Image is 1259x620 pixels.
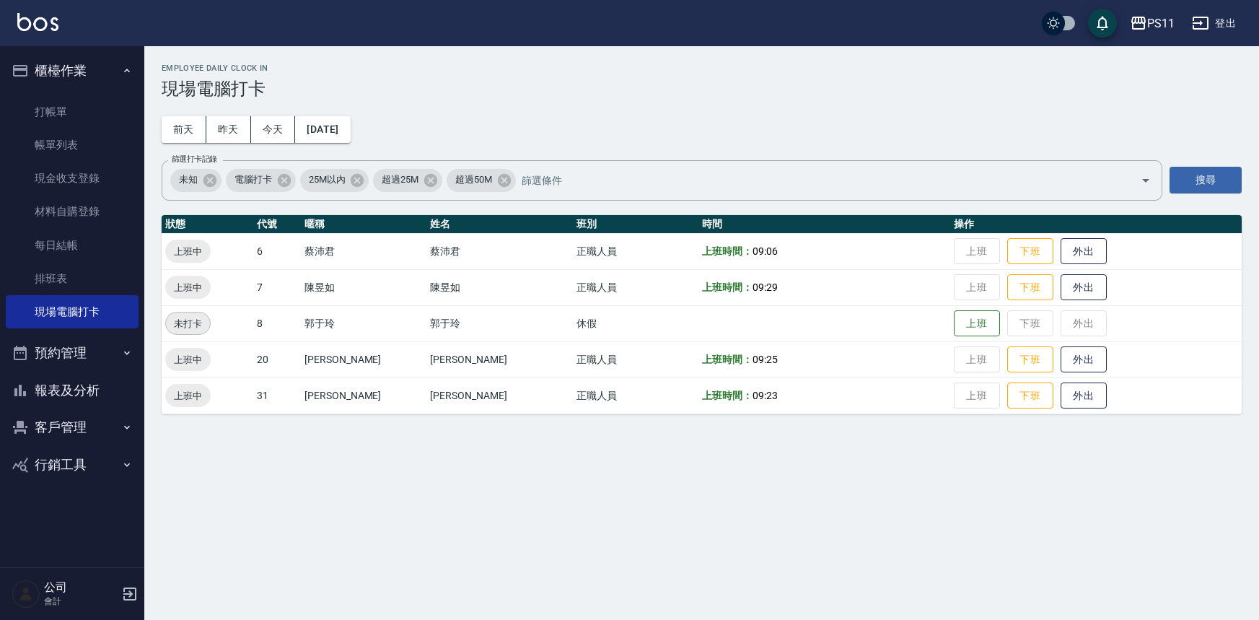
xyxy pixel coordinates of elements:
button: 今天 [251,116,296,143]
a: 打帳單 [6,95,139,128]
button: 前天 [162,116,206,143]
button: 下班 [1007,383,1053,409]
button: [DATE] [295,116,350,143]
button: 下班 [1007,346,1053,373]
button: 搜尋 [1170,167,1242,193]
td: 31 [253,377,301,414]
button: 報表及分析 [6,372,139,409]
span: 超過50M [447,173,501,187]
span: 上班中 [165,280,211,295]
label: 篩選打卡記錄 [172,154,217,165]
td: [PERSON_NAME] [301,377,426,414]
img: Person [12,580,40,608]
img: Logo [17,13,58,31]
a: 材料自購登錄 [6,195,139,228]
td: 蔡沛君 [426,233,573,269]
span: 09:25 [753,354,778,365]
td: 20 [253,341,301,377]
button: 外出 [1061,274,1107,301]
div: 電腦打卡 [226,169,296,192]
a: 排班表 [6,262,139,295]
th: 操作 [950,215,1242,234]
span: 09:29 [753,281,778,293]
h3: 現場電腦打卡 [162,79,1242,99]
td: [PERSON_NAME] [426,341,573,377]
span: 未打卡 [166,316,210,331]
div: PS11 [1147,14,1175,32]
td: 7 [253,269,301,305]
span: 超過25M [373,173,427,187]
button: Open [1134,169,1157,192]
span: 上班中 [165,388,211,403]
td: 休假 [573,305,698,341]
th: 姓名 [426,215,573,234]
td: 8 [253,305,301,341]
b: 上班時間： [702,390,753,401]
span: 電腦打卡 [226,173,281,187]
th: 時間 [698,215,949,234]
button: 登出 [1186,10,1242,37]
button: 櫃檯作業 [6,52,139,89]
td: 郭于玲 [426,305,573,341]
div: 超過50M [447,169,516,192]
a: 現金收支登錄 [6,162,139,195]
button: 昨天 [206,116,251,143]
button: 行銷工具 [6,446,139,484]
h5: 公司 [44,580,118,595]
b: 上班時間： [702,245,753,257]
button: 下班 [1007,274,1053,301]
a: 現場電腦打卡 [6,295,139,328]
span: 未知 [170,173,206,187]
button: 上班 [954,310,1000,337]
td: 6 [253,233,301,269]
span: 上班中 [165,244,211,259]
td: 陳昱如 [301,269,426,305]
button: 預約管理 [6,334,139,372]
button: save [1088,9,1117,38]
td: 正職人員 [573,377,698,414]
th: 暱稱 [301,215,426,234]
span: 25M以內 [300,173,354,187]
td: 蔡沛君 [301,233,426,269]
button: 外出 [1061,346,1107,373]
button: 客戶管理 [6,409,139,446]
td: 正職人員 [573,341,698,377]
span: 上班中 [165,352,211,367]
td: 正職人員 [573,233,698,269]
span: 09:23 [753,390,778,401]
a: 每日結帳 [6,229,139,262]
div: 超過25M [373,169,442,192]
td: 正職人員 [573,269,698,305]
th: 代號 [253,215,301,234]
button: PS11 [1124,9,1180,38]
b: 上班時間： [702,354,753,365]
div: 25M以內 [300,169,369,192]
button: 外出 [1061,383,1107,409]
th: 班別 [573,215,698,234]
th: 狀態 [162,215,253,234]
button: 外出 [1061,238,1107,265]
span: 09:06 [753,245,778,257]
td: 郭于玲 [301,305,426,341]
input: 篩選條件 [518,167,1115,193]
td: [PERSON_NAME] [301,341,426,377]
a: 帳單列表 [6,128,139,162]
p: 會計 [44,595,118,608]
td: 陳昱如 [426,269,573,305]
td: [PERSON_NAME] [426,377,573,414]
div: 未知 [170,169,221,192]
b: 上班時間： [702,281,753,293]
button: 下班 [1007,238,1053,265]
h2: Employee Daily Clock In [162,64,1242,73]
